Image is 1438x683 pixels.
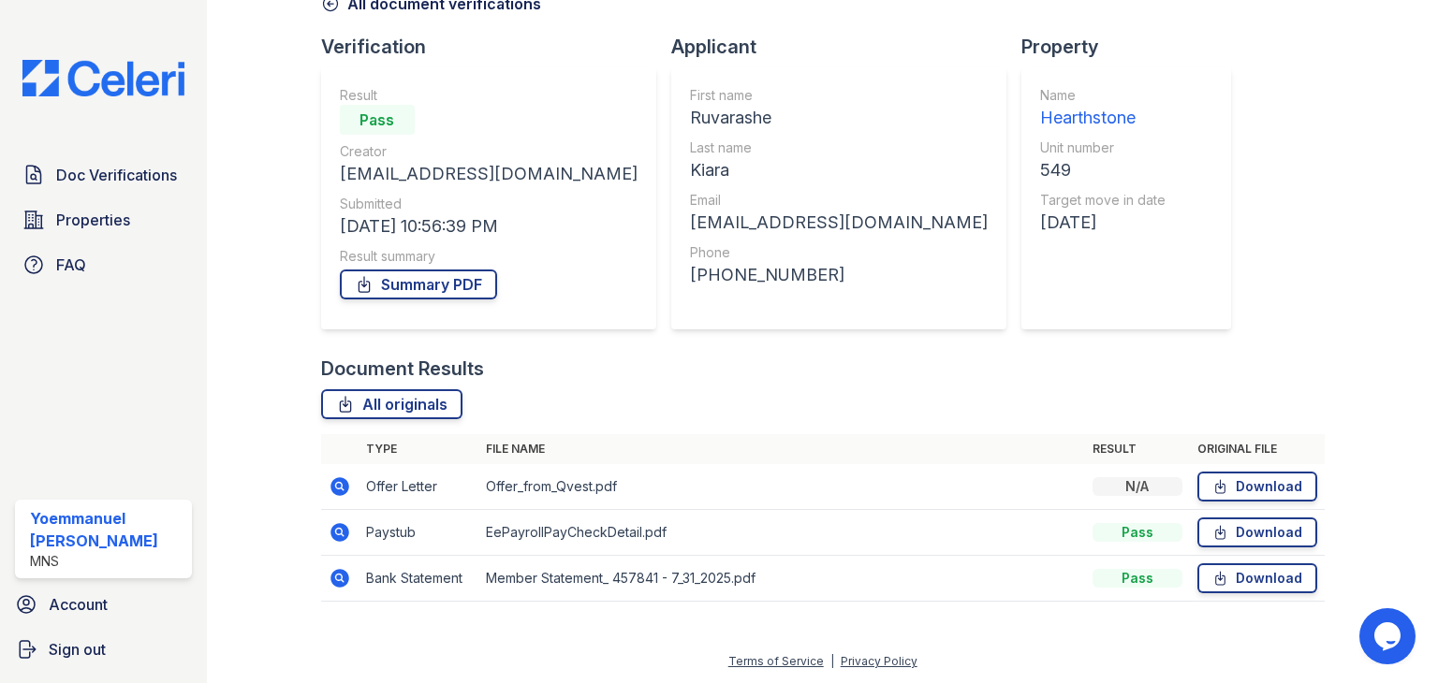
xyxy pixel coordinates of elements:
[15,156,192,194] a: Doc Verifications
[690,191,988,210] div: Email
[7,586,199,623] a: Account
[690,157,988,183] div: Kiara
[56,209,130,231] span: Properties
[1197,563,1317,593] a: Download
[1359,608,1419,664] iframe: chat widget
[690,138,988,157] div: Last name
[340,142,638,161] div: Creator
[7,60,199,96] img: CE_Logo_Blue-a8612792a0a2168367f1c8372b55b34899dd931a85d93a1a3d3e32e68fde9ad4.png
[671,34,1021,60] div: Applicant
[340,269,497,299] a: Summary PDF
[321,34,671,60] div: Verification
[359,510,478,556] td: Paystub
[15,246,192,283] a: FAQ
[1040,105,1166,131] div: Hearthstone
[478,464,1085,510] td: Offer_from_Qvest.pdf
[478,556,1085,602] td: Member Statement_ 457841 - 7_31_2025.pdf
[7,631,199,668] a: Sign out
[359,556,478,602] td: Bank Statement
[1040,157,1166,183] div: 549
[728,654,824,668] a: Terms of Service
[841,654,917,668] a: Privacy Policy
[690,262,988,288] div: [PHONE_NUMBER]
[340,247,638,266] div: Result summary
[1093,477,1182,496] div: N/A
[49,593,108,616] span: Account
[830,654,834,668] div: |
[1197,472,1317,501] a: Download
[359,434,478,464] th: Type
[49,638,106,661] span: Sign out
[690,210,988,236] div: [EMAIL_ADDRESS][DOMAIN_NAME]
[478,510,1085,556] td: EePayrollPayCheckDetail.pdf
[1190,434,1325,464] th: Original file
[30,552,184,571] div: MNS
[478,434,1085,464] th: File name
[56,254,86,276] span: FAQ
[30,507,184,552] div: Yoemmanuel [PERSON_NAME]
[359,464,478,510] td: Offer Letter
[1085,434,1190,464] th: Result
[321,389,462,419] a: All originals
[340,213,638,240] div: [DATE] 10:56:39 PM
[1040,191,1166,210] div: Target move in date
[690,86,988,105] div: First name
[1093,569,1182,588] div: Pass
[1040,86,1166,131] a: Name Hearthstone
[321,356,484,382] div: Document Results
[1040,210,1166,236] div: [DATE]
[690,105,988,131] div: Ruvarashe
[1197,517,1317,547] a: Download
[340,86,638,105] div: Result
[56,164,177,186] span: Doc Verifications
[1093,523,1182,542] div: Pass
[1040,86,1166,105] div: Name
[340,105,415,135] div: Pass
[340,161,638,187] div: [EMAIL_ADDRESS][DOMAIN_NAME]
[1021,34,1246,60] div: Property
[1040,138,1166,157] div: Unit number
[690,243,988,262] div: Phone
[15,201,192,239] a: Properties
[340,195,638,213] div: Submitted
